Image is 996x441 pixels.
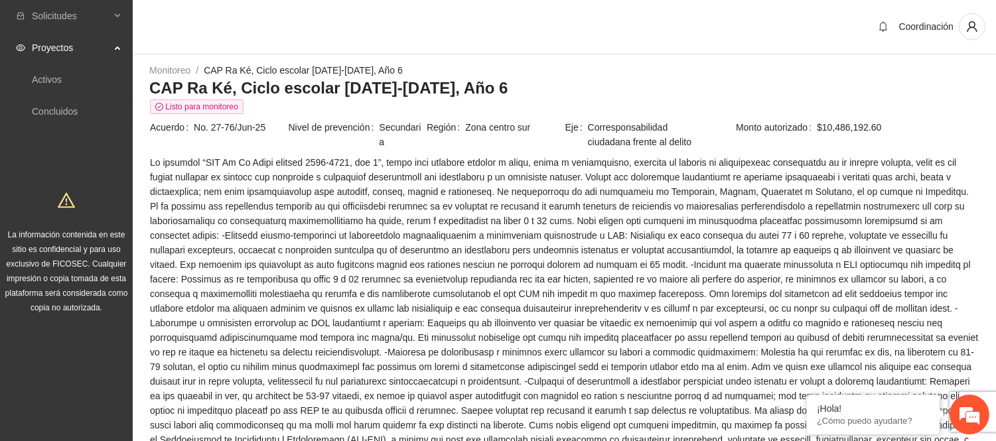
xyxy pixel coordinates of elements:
span: Eje [565,120,588,149]
span: check-circle [155,103,163,111]
button: bell [873,16,894,37]
span: No. 27-76/Jun-25 [194,120,287,135]
span: Región [427,120,465,135]
a: Activos [32,74,62,85]
span: La información contenida en este sitio es confidencial y para uso exclusivo de FICOSEC. Cualquier... [5,230,128,312]
p: ¿Cómo puedo ayudarte? [817,416,930,426]
span: / [196,65,198,76]
span: warning [58,192,75,209]
div: ¡Hola! [817,403,930,414]
span: Proyectos [32,34,110,61]
textarea: Escriba su mensaje y pulse “Intro” [7,297,253,344]
span: bell [873,21,893,32]
span: $10,486,192.60 [817,120,979,135]
span: inbox [16,11,25,21]
span: eye [16,43,25,52]
a: Concluidos [32,106,78,117]
span: user [960,21,985,32]
button: user [959,13,985,40]
div: Chatee con nosotros ahora [69,68,223,85]
a: Monitoreo [149,65,190,76]
span: Zona centro sur [465,120,563,135]
span: Listo para monitoreo [150,99,244,114]
h3: CAP Ra Ké, Ciclo escolar [DATE]-[DATE], Año 6 [149,78,979,99]
span: Solicitudes [32,3,110,29]
span: Monto autorizado [736,120,817,135]
span: Coordinación [899,21,954,32]
span: Corresponsabilidad ciudadana frente al delito [588,120,702,149]
a: CAP Ra Ké, Ciclo escolar [DATE]-[DATE], Año 6 [204,65,403,76]
span: Nivel de prevención [289,120,380,149]
span: Secundaria [379,120,425,149]
div: Minimizar ventana de chat en vivo [218,7,249,38]
span: Estamos en línea. [77,145,183,279]
span: Acuerdo [150,120,194,135]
